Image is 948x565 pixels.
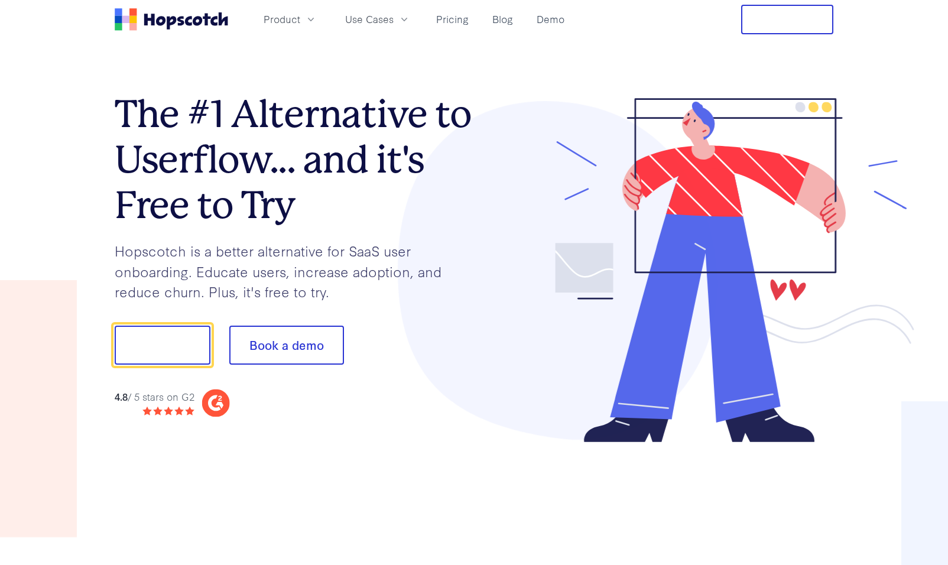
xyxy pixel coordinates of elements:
[115,241,474,302] p: Hopscotch is a better alternative for SaaS user onboarding. Educate users, increase adoption, and...
[741,5,833,34] button: Free Trial
[115,389,194,404] div: / 5 stars on G2
[115,389,128,403] strong: 4.8
[229,326,344,365] button: Book a demo
[115,326,210,365] button: Show me!
[338,9,417,29] button: Use Cases
[115,8,228,31] a: Home
[532,9,569,29] a: Demo
[115,92,474,228] h1: The #1 Alternative to Userflow... and it's Free to Try
[264,12,300,27] span: Product
[488,9,518,29] a: Blog
[257,9,324,29] button: Product
[345,12,394,27] span: Use Cases
[431,9,473,29] a: Pricing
